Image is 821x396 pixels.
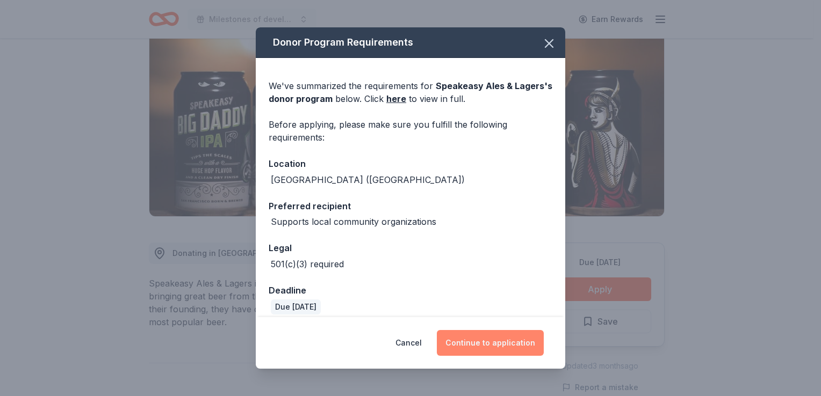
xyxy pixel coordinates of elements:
[269,199,552,213] div: Preferred recipient
[386,92,406,105] a: here
[269,241,552,255] div: Legal
[271,215,436,228] div: Supports local community organizations
[271,173,465,186] div: [GEOGRAPHIC_DATA] ([GEOGRAPHIC_DATA])
[395,330,422,356] button: Cancel
[269,283,552,297] div: Deadline
[269,79,552,105] div: We've summarized the requirements for below. Click to view in full.
[437,330,544,356] button: Continue to application
[256,27,565,58] div: Donor Program Requirements
[269,157,552,171] div: Location
[271,299,321,314] div: Due [DATE]
[269,118,552,144] div: Before applying, please make sure you fulfill the following requirements:
[271,258,344,270] div: 501(c)(3) required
